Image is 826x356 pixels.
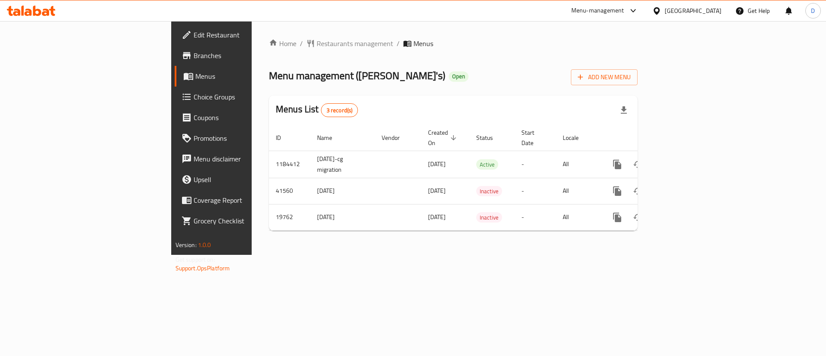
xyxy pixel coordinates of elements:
span: Inactive [476,213,502,223]
span: ID [276,133,292,143]
span: Menu disclaimer [194,154,302,164]
div: Export file [613,100,634,121]
th: Actions [600,125,697,151]
button: Change Status [628,154,648,175]
td: - [515,151,556,178]
span: D [811,6,815,15]
a: Promotions [175,128,309,149]
a: Coupons [175,107,309,128]
span: Coverage Report [194,195,302,205]
span: [DATE] [428,158,446,170]
a: Grocery Checklist [175,211,309,231]
span: Created On [428,127,459,148]
button: Change Status [628,207,648,228]
td: [DATE] [310,204,375,230]
button: Add New Menu [571,69,638,85]
span: Restaurants management [317,38,393,49]
span: Menus [413,38,433,49]
span: Promotions [194,133,302,143]
span: Grocery Checklist [194,216,302,226]
span: Get support on: [176,254,215,265]
button: more [607,181,628,201]
td: All [556,178,600,204]
div: Active [476,159,498,170]
h2: Menus List [276,103,358,117]
span: Branches [194,50,302,61]
span: [DATE] [428,211,446,223]
span: Coupons [194,112,302,123]
span: Vendor [382,133,411,143]
td: - [515,204,556,230]
span: Edit Restaurant [194,30,302,40]
button: Change Status [628,181,648,201]
a: Coverage Report [175,190,309,211]
span: 1.0.0 [198,239,211,251]
span: Locale [563,133,590,143]
nav: breadcrumb [269,38,638,49]
div: Inactive [476,212,502,223]
a: Menu disclaimer [175,149,309,169]
div: Open [449,71,468,82]
li: / [397,38,400,49]
td: [DATE]-cg migration [310,151,375,178]
a: Edit Restaurant [175,25,309,45]
a: Upsell [175,169,309,190]
span: Upsell [194,174,302,185]
table: enhanced table [269,125,697,231]
div: Total records count [321,103,358,117]
span: [DATE] [428,185,446,196]
a: Restaurants management [306,38,393,49]
span: Status [476,133,504,143]
span: Menu management ( [PERSON_NAME]'s ) [269,66,445,85]
span: Open [449,73,468,80]
span: 3 record(s) [321,106,358,115]
td: [DATE] [310,178,375,204]
td: All [556,204,600,230]
div: Menu-management [571,6,624,16]
td: - [515,178,556,204]
a: Support.OpsPlatform [176,263,230,274]
span: Name [317,133,343,143]
td: All [556,151,600,178]
span: Choice Groups [194,92,302,102]
button: more [607,207,628,228]
a: Branches [175,45,309,66]
span: Active [476,160,498,170]
a: Choice Groups [175,87,309,107]
button: more [607,154,628,175]
span: Version: [176,239,197,251]
span: Inactive [476,186,502,196]
a: Menus [175,66,309,87]
div: [GEOGRAPHIC_DATA] [665,6,721,15]
span: Add New Menu [578,72,631,83]
span: Menus [195,71,302,81]
span: Start Date [521,127,546,148]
